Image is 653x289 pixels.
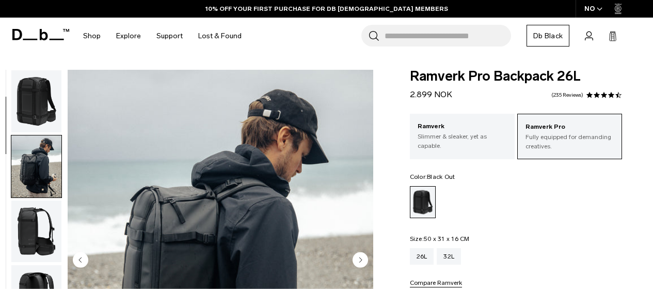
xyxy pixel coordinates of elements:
a: Ramverk Slimmer & sleaker, yet as capable. [410,114,515,158]
span: Black Out [427,173,455,180]
a: Black Out [410,186,436,218]
nav: Main Navigation [75,18,249,54]
img: Ramverk Pro Backpack 26L Black Out [11,135,61,197]
a: 10% OFF YOUR FIRST PURCHASE FOR DB [DEMOGRAPHIC_DATA] MEMBERS [205,4,448,13]
a: 235 reviews [551,93,583,98]
button: Ramverk_pro_bacpack_26L_black_out_2024_1.png [11,70,62,133]
a: Shop [83,18,101,54]
button: Ramverk_pro_bacpack_26L_black_out_2024_2.png [11,200,62,263]
legend: Size: [410,236,470,242]
a: Lost & Found [198,18,242,54]
button: Compare Ramverk [410,280,462,287]
a: 26L [410,248,434,265]
img: Ramverk_pro_bacpack_26L_black_out_2024_2.png [11,201,61,263]
p: Ramverk [418,121,507,132]
a: Db Black [527,25,569,47]
button: Previous slide [73,252,88,269]
span: 50 x 31 x 16 CM [424,235,470,242]
a: Explore [116,18,141,54]
p: Ramverk Pro [525,122,614,132]
button: Next slide [353,252,368,269]
p: Slimmer & sleaker, yet as capable. [418,132,507,150]
a: Support [156,18,183,54]
legend: Color: [410,174,455,180]
img: Ramverk_pro_bacpack_26L_black_out_2024_1.png [11,70,61,132]
a: 32L [437,248,461,265]
p: Fully equipped for demanding creatives. [525,132,614,151]
button: Ramverk Pro Backpack 26L Black Out [11,135,62,198]
span: 2.899 NOK [410,89,452,99]
span: Ramverk Pro Backpack 26L [410,70,622,83]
